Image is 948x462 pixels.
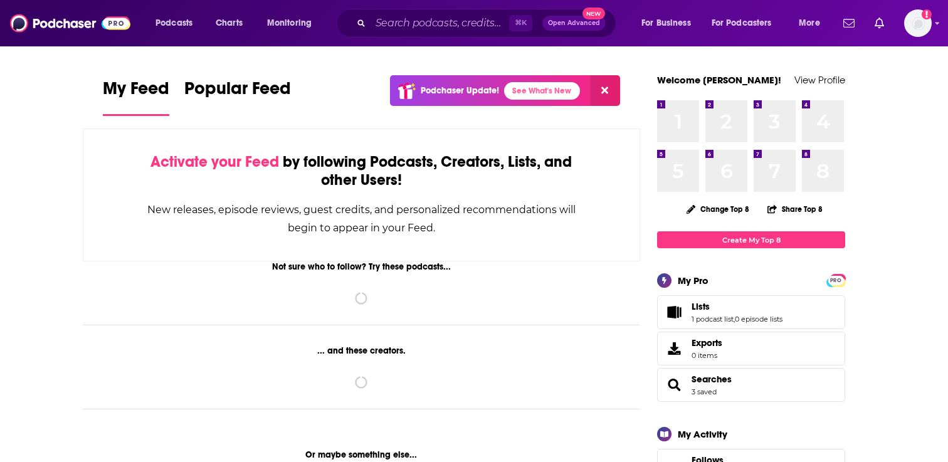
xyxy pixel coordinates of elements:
[904,9,932,37] span: Logged in as adrian.villarreal
[657,332,845,365] a: Exports
[146,201,577,237] div: New releases, episode reviews, guest credits, and personalized recommendations will begin to appe...
[633,13,707,33] button: open menu
[504,82,580,100] a: See What's New
[679,201,757,217] button: Change Top 8
[828,275,843,285] a: PRO
[657,74,781,86] a: Welcome [PERSON_NAME]!
[692,337,722,349] span: Exports
[548,20,600,26] span: Open Advanced
[794,74,845,86] a: View Profile
[657,295,845,329] span: Lists
[661,303,687,321] a: Lists
[692,301,782,312] a: Lists
[147,13,209,33] button: open menu
[83,449,640,460] div: Or maybe something else...
[767,197,823,221] button: Share Top 8
[83,345,640,356] div: ... and these creators.
[184,78,291,116] a: Popular Feed
[10,11,130,35] img: Podchaser - Follow, Share and Rate Podcasts
[657,368,845,402] span: Searches
[678,275,708,286] div: My Pro
[641,14,691,32] span: For Business
[692,374,732,385] a: Searches
[657,231,845,248] a: Create My Top 8
[904,9,932,37] img: User Profile
[103,78,169,116] a: My Feed
[678,428,727,440] div: My Activity
[542,16,606,31] button: Open AdvancedNew
[184,78,291,107] span: Popular Feed
[870,13,889,34] a: Show notifications dropdown
[735,315,782,323] a: 0 episode lists
[155,14,192,32] span: Podcasts
[734,315,735,323] span: ,
[828,276,843,285] span: PRO
[692,301,710,312] span: Lists
[208,13,250,33] a: Charts
[692,315,734,323] a: 1 podcast list
[83,261,640,272] div: Not sure who to follow? Try these podcasts...
[348,9,628,38] div: Search podcasts, credits, & more...
[790,13,836,33] button: open menu
[146,153,577,189] div: by following Podcasts, Creators, Lists, and other Users!
[703,13,790,33] button: open menu
[103,78,169,107] span: My Feed
[258,13,328,33] button: open menu
[692,387,717,396] a: 3 saved
[216,14,243,32] span: Charts
[838,13,860,34] a: Show notifications dropdown
[661,376,687,394] a: Searches
[712,14,772,32] span: For Podcasters
[692,351,722,360] span: 0 items
[922,9,932,19] svg: Add a profile image
[904,9,932,37] button: Show profile menu
[371,13,509,33] input: Search podcasts, credits, & more...
[582,8,605,19] span: New
[421,85,499,96] p: Podchaser Update!
[661,340,687,357] span: Exports
[267,14,312,32] span: Monitoring
[150,152,279,171] span: Activate your Feed
[509,15,532,31] span: ⌘ K
[799,14,820,32] span: More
